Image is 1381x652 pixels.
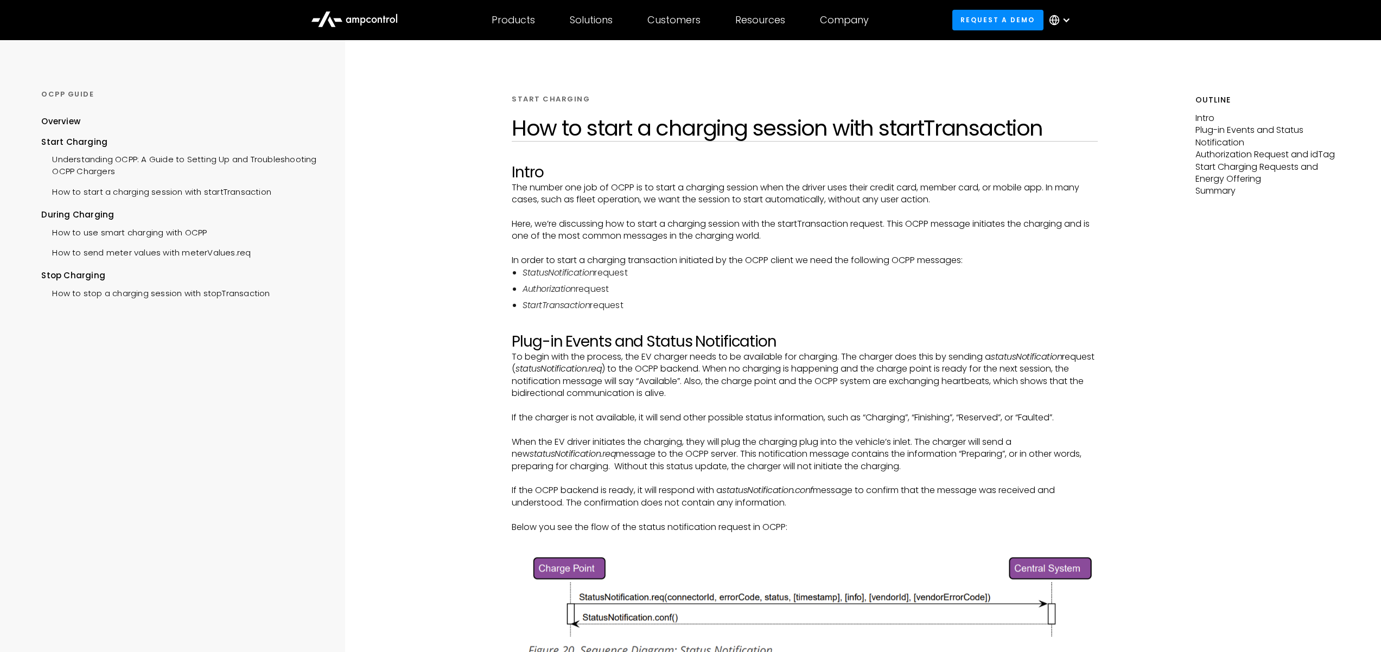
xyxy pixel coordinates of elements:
div: Products [492,14,535,26]
p: ‍ [512,321,1098,333]
p: ‍ [512,206,1098,218]
h5: Outline [1195,94,1340,106]
p: ‍ [512,424,1098,436]
p: ‍ [512,399,1098,411]
div: Customers [647,14,701,26]
div: Resources [735,14,785,26]
li: request [523,267,1098,279]
div: Company [820,14,869,26]
h2: Intro [512,163,1098,182]
p: Start Charging Requests and Energy Offering [1195,161,1340,186]
div: OCPP GUIDE [41,90,317,99]
p: ‍ [512,242,1098,254]
p: If the charger is not available, it will send other possible status information, such as “Chargin... [512,412,1098,424]
p: ‍ [512,533,1098,545]
p: ‍ [512,509,1098,521]
a: Understanding OCPP: A Guide to Setting Up and Troubleshooting OCPP Chargers [41,148,317,181]
p: Authorization Request and idTag [1195,149,1340,161]
p: When the EV driver initiates the charging, they will plug the charging plug into the vehicle’s in... [512,436,1098,472]
a: How to start a charging session with startTransaction [41,181,271,201]
a: Request a demo [952,10,1043,30]
p: To begin with the process, the EV charger needs to be available for charging. The charger does th... [512,351,1098,400]
em: StatusNotification [523,266,594,279]
li: request [523,283,1098,295]
a: How to use smart charging with OCPP [41,221,207,241]
a: Overview [41,116,80,136]
a: How to send meter values with meterValues.req [41,241,251,261]
div: During Charging [41,209,317,221]
em: statusNotification.req [530,448,616,460]
em: statusNotification.req [516,362,602,375]
p: Intro [1195,112,1340,124]
em: statusNotification.conf [722,484,813,496]
em: statusNotification [991,350,1062,363]
div: Overview [41,116,80,127]
p: The number one job of OCPP is to start a charging session when the driver uses their credit card,... [512,182,1098,206]
div: Solutions [570,14,613,26]
a: How to stop a charging session with stopTransaction [41,282,270,302]
p: Here, we’re discussing how to start a charging session with the startTransaction request. This OC... [512,218,1098,242]
p: If the OCPP backend is ready, it will respond with a message to confirm that the message was rece... [512,484,1098,509]
div: START CHARGING [512,94,590,104]
li: request [523,299,1098,311]
div: Stop Charging [41,270,317,282]
em: StartTransaction [523,299,590,311]
p: ‍ [512,472,1098,484]
p: Plug-in Events and Status Notification [1195,124,1340,149]
em: Authorization [523,283,576,295]
h2: Plug-in Events and Status Notification [512,333,1098,351]
p: Summary [1195,185,1340,197]
div: Start Charging [41,136,317,148]
p: Below you see the flow of the status notification request in OCPP: [512,521,1098,533]
p: In order to start a charging transaction initiated by the OCPP client we need the following OCPP ... [512,254,1098,266]
h1: How to start a charging session with startTransaction [512,115,1098,141]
